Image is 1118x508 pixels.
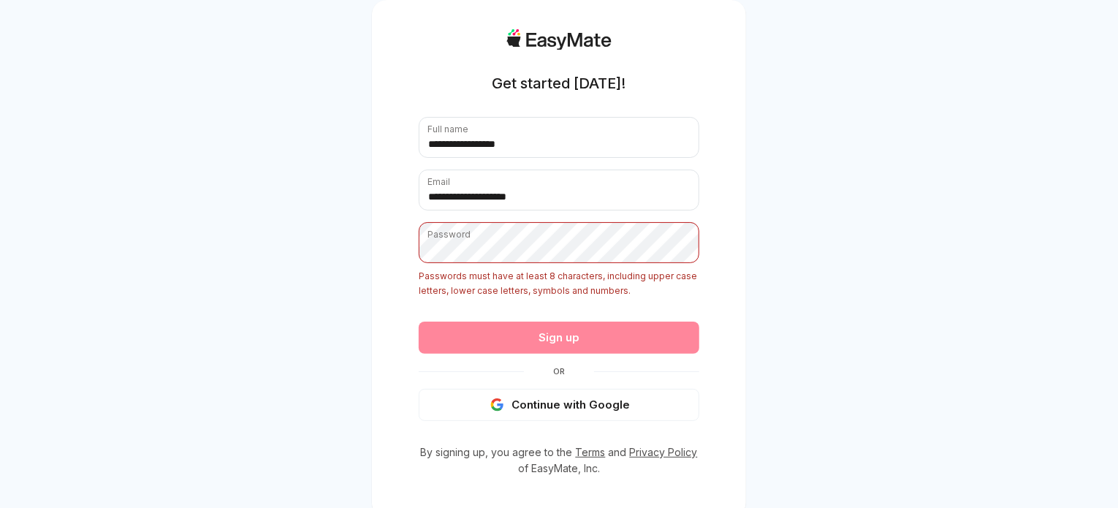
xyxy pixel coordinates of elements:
[576,446,606,458] a: Terms
[419,444,699,477] p: By signing up, you agree to the and of EasyMate, Inc.
[419,269,699,298] p: Passwords must have at least 8 characters, including upper case letters, lower case letters, symb...
[630,446,698,458] a: Privacy Policy
[524,365,594,377] span: Or
[419,389,699,421] button: Continue with Google
[493,73,626,94] h1: Get started [DATE]!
